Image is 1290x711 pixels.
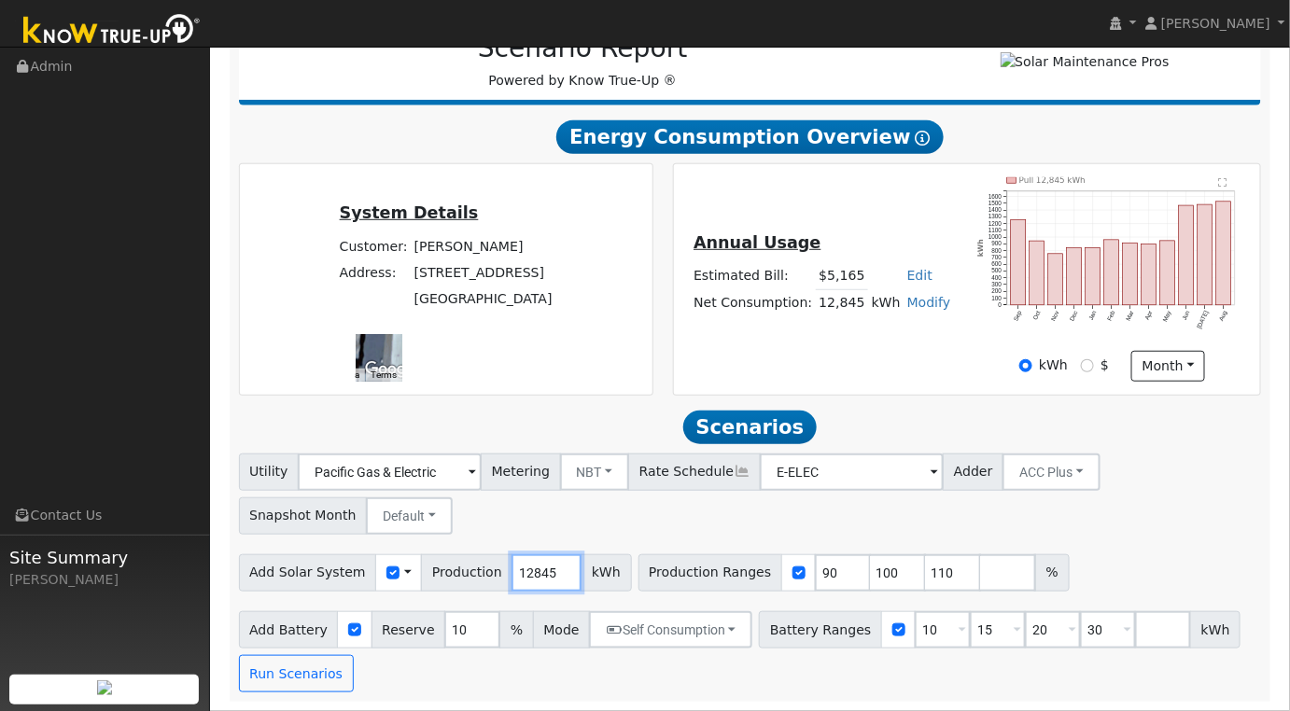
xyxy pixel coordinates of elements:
[533,611,590,648] span: Mode
[97,680,112,695] img: retrieve
[1086,248,1101,306] rect: onclick=""
[1013,310,1024,323] text: Sep
[991,261,1002,268] text: 600
[1104,240,1119,305] rect: onclick=""
[1019,359,1032,372] input: kWh
[1218,310,1229,323] text: Aug
[991,254,1002,260] text: 700
[868,289,904,316] td: kWh
[1001,52,1170,72] img: Solar Maintenance Pros
[989,206,1003,213] text: 1400
[560,453,630,491] button: NBT
[239,497,368,535] span: Snapshot Month
[1011,220,1026,305] rect: onclick=""
[691,263,816,290] td: Estimated Bill:
[239,453,300,491] span: Utility
[1123,244,1138,306] rect: onclick=""
[589,611,752,648] button: Self Consumption
[1030,241,1045,305] rect: onclick=""
[360,357,422,382] img: Google
[1219,178,1227,188] text: 
[1019,175,1086,185] text: Pull 12,845 kWh
[1125,310,1135,323] text: Mar
[1142,244,1157,306] rect: onclick=""
[989,193,1003,200] text: 1600
[1031,310,1042,321] text: Oct
[258,33,907,64] h2: Scenario Report
[916,131,931,146] i: Show Help
[366,497,453,535] button: Default
[421,554,512,592] span: Production
[581,554,631,592] span: kWh
[499,611,533,648] span: %
[1050,310,1061,323] text: Nov
[1035,554,1069,592] span: %
[9,545,200,570] span: Site Summary
[1161,16,1270,31] span: [PERSON_NAME]
[411,286,555,312] td: [GEOGRAPHIC_DATA]
[239,554,377,592] span: Add Solar System
[239,655,354,692] button: Run Scenarios
[1087,310,1098,322] text: Jan
[1198,204,1213,305] rect: onclick=""
[248,33,918,91] div: Powered by Know True-Up ®
[907,295,951,310] a: Modify
[1048,254,1063,305] rect: onclick=""
[1039,355,1068,375] label: kWh
[907,268,932,283] a: Edit
[336,233,411,259] td: Customer:
[989,234,1003,241] text: 1000
[943,453,1003,491] span: Adder
[760,453,944,491] input: Select a Rate Schedule
[336,259,411,286] td: Address:
[372,611,446,648] span: Reserve
[411,233,555,259] td: [PERSON_NAME]
[1069,310,1080,323] text: Dec
[1216,202,1231,305] rect: onclick=""
[989,214,1003,220] text: 1300
[683,411,817,444] span: Scenarios
[9,570,200,590] div: [PERSON_NAME]
[991,241,1002,247] text: 900
[1196,310,1211,330] text: [DATE]
[340,203,479,222] u: System Details
[991,247,1002,254] text: 800
[1106,310,1116,322] text: Feb
[1182,310,1192,322] text: Jun
[991,268,1002,274] text: 500
[1162,310,1174,324] text: May
[1160,241,1175,305] rect: onclick=""
[14,10,210,52] img: Know True-Up
[1081,359,1094,372] input: $
[1067,248,1082,305] rect: onclick=""
[999,301,1003,308] text: 0
[816,263,868,290] td: $5,165
[239,611,339,648] span: Add Battery
[298,453,482,491] input: Select a Utility
[991,274,1002,281] text: 400
[628,453,761,491] span: Rate Schedule
[481,453,561,491] span: Metering
[691,289,816,316] td: Net Consumption:
[694,233,820,252] u: Annual Usage
[371,369,397,380] a: Terms (opens in new tab)
[991,282,1002,288] text: 300
[989,200,1003,206] text: 1500
[1190,611,1241,648] span: kWh
[991,288,1002,295] text: 200
[816,289,868,316] td: 12,845
[638,554,782,592] span: Production Ranges
[989,220,1003,227] text: 1200
[360,357,422,382] a: Open this area in Google Maps (opens a new window)
[1131,351,1205,383] button: month
[989,227,1003,233] text: 1100
[411,259,555,286] td: [STREET_ADDRESS]
[1003,453,1101,491] button: ACC Plus
[1101,355,1109,375] label: $
[976,240,985,258] text: kWh
[759,611,882,648] span: Battery Ranges
[991,295,1002,301] text: 100
[1179,205,1194,305] rect: onclick=""
[556,120,943,154] span: Energy Consumption Overview
[1144,310,1156,322] text: Apr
